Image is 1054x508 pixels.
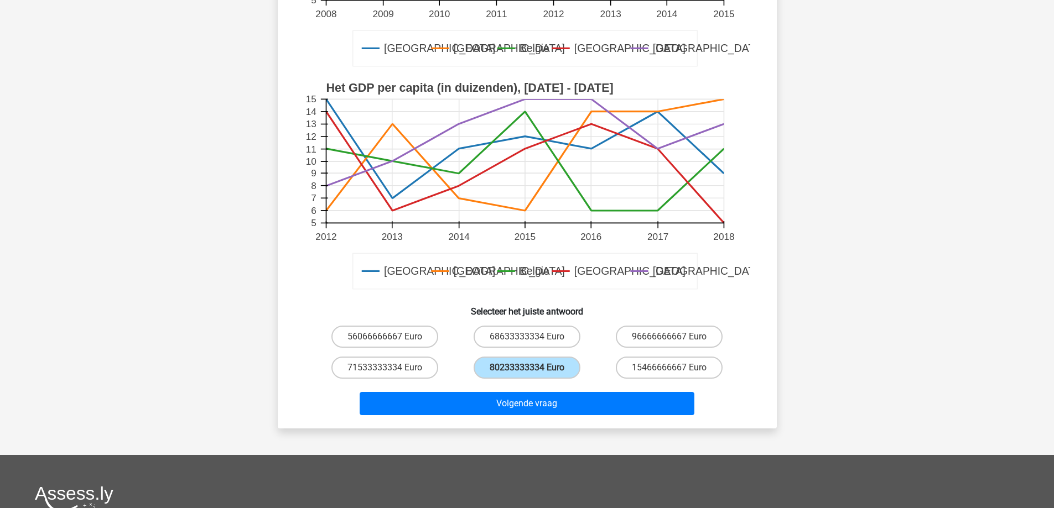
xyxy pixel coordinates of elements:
text: 2013 [381,231,402,242]
label: 15466666667 Euro [616,357,723,379]
text: 2015 [514,231,535,242]
label: 96666666667 Euro [616,326,723,348]
text: [GEOGRAPHIC_DATA] [384,265,495,278]
text: 10 [305,156,316,167]
text: 8 [311,180,316,191]
text: 5 [311,218,316,229]
text: [GEOGRAPHIC_DATA] [453,265,564,278]
text: [GEOGRAPHIC_DATA] [453,43,564,55]
text: 2012 [543,8,564,19]
text: Belgie [519,43,549,55]
label: 56066666667 Euro [331,326,438,348]
text: 11 [305,144,316,155]
text: 14 [305,106,316,117]
text: 9 [311,167,316,179]
text: 2018 [713,231,734,242]
text: 15 [305,94,316,105]
label: 68633333334 Euro [474,326,580,348]
text: 2009 [372,8,393,19]
text: 7 [311,192,316,203]
text: 2013 [600,8,621,19]
text: [GEOGRAPHIC_DATA] [574,265,685,278]
text: [GEOGRAPHIC_DATA] [574,43,685,55]
h6: Selecteer het juiste antwoord [295,297,759,317]
text: 2011 [486,8,507,19]
text: 2008 [315,8,336,19]
text: 13 [305,119,316,130]
button: Volgende vraag [360,392,694,415]
text: 2017 [647,231,668,242]
label: 71533333334 Euro [331,357,438,379]
text: Het GDP per capita (in duizenden), [DATE] - [DATE] [326,81,613,95]
text: [GEOGRAPHIC_DATA] [652,43,764,55]
text: 2014 [448,231,470,242]
text: 2016 [580,231,601,242]
text: 2010 [429,8,450,19]
text: 2015 [713,8,734,19]
text: 2014 [656,8,678,19]
text: [GEOGRAPHIC_DATA] [384,43,495,55]
label: 80233333334 Euro [474,357,580,379]
text: 12 [305,131,316,142]
text: 6 [311,205,316,216]
text: [GEOGRAPHIC_DATA] [652,265,764,278]
text: Belgie [519,265,549,277]
text: 2012 [315,231,336,242]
